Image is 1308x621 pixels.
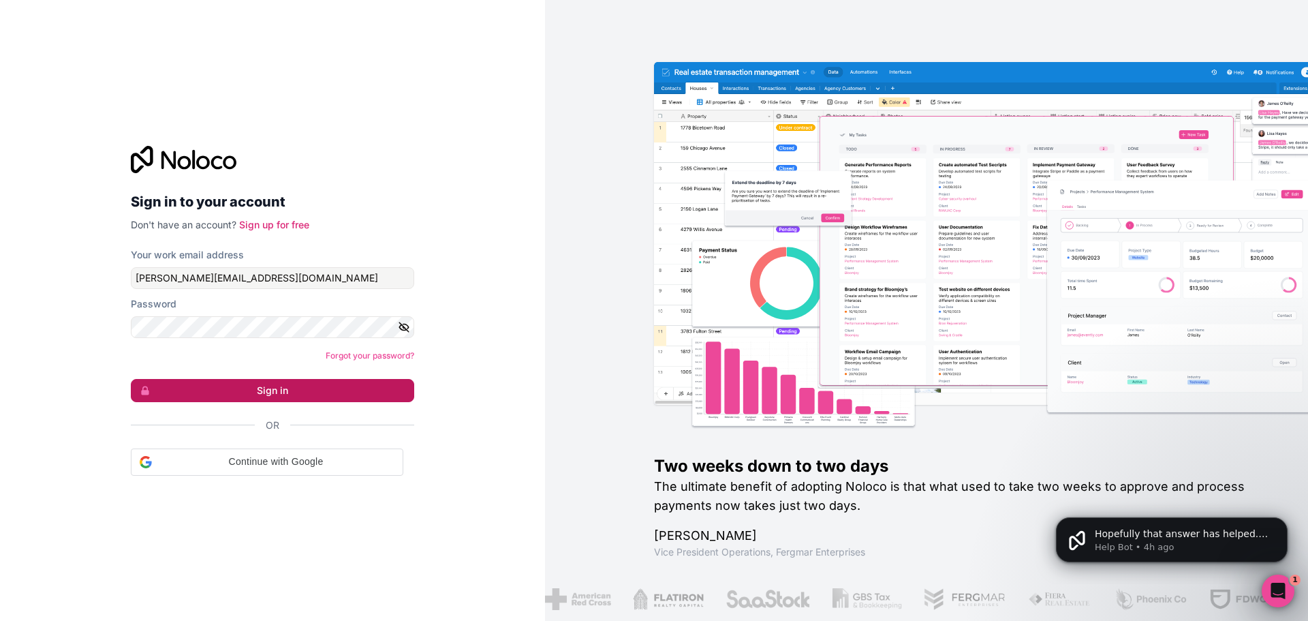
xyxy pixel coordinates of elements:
[832,588,902,610] img: /assets/gbstax-C-GtDUiK.png
[131,190,414,214] h2: Sign in to your account
[239,219,309,230] a: Sign up for free
[131,219,236,230] span: Don't have an account?
[654,455,1264,477] h1: Two weeks down to two days
[131,449,403,476] div: Continue with Google
[1262,575,1294,607] iframe: Intercom live chat
[131,297,176,311] label: Password
[1209,588,1288,610] img: /assets/fdworks-Bi04fVtw.png
[131,316,414,338] input: Password
[545,588,611,610] img: /assets/american-red-cross-BAupjrZR.png
[131,379,414,402] button: Sign in
[923,588,1006,610] img: /assets/fergmar-CudnrXN5.png
[654,477,1264,515] h2: The ultimate benefit of adopting Noloco is that what used to take two weeks to approve and proces...
[654,526,1264,545] h1: [PERSON_NAME]
[1035,489,1308,584] iframe: Intercom notifications message
[326,350,414,361] a: Forgot your password?
[1290,575,1301,586] span: 1
[725,588,811,610] img: /assets/saastock-C6Zbiodz.png
[131,248,244,262] label: Your work email address
[1114,588,1187,610] img: /assets/phoenix-BREaitsQ.png
[157,455,394,469] span: Continue with Google
[1028,588,1092,610] img: /assets/fiera-fwj2N5v4.png
[654,545,1264,559] h1: Vice President Operations , Fergmar Enterprises
[633,588,703,610] img: /assets/flatiron-C8eUkumj.png
[266,419,279,432] span: Or
[131,267,414,289] input: Email address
